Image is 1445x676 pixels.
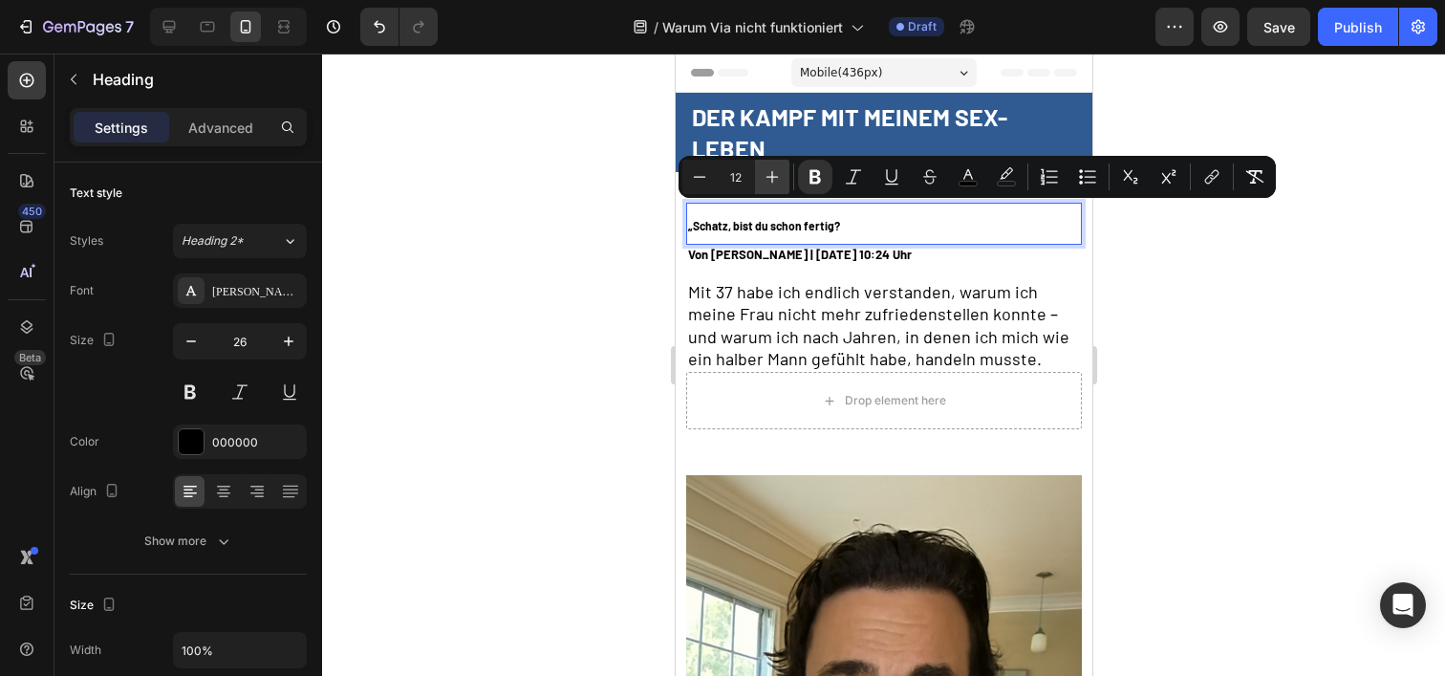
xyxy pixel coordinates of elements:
span: Heading 2* [182,232,244,250]
p: Settings [95,118,148,138]
div: Color [70,433,99,450]
div: Beta [14,350,46,365]
div: Text style [70,185,122,202]
button: Save [1247,8,1310,46]
button: 7 [8,8,142,46]
p: Heading [93,68,299,91]
button: Heading 2* [173,224,307,258]
span: / [654,17,658,37]
div: Width [70,642,101,659]
div: Size [70,593,120,619]
p: Advanced [188,118,253,138]
span: Save [1263,19,1295,35]
div: Size [70,328,120,354]
button: Publish [1318,8,1398,46]
div: Styles [70,232,103,250]
iframe: Design area [676,54,1092,676]
input: Auto [174,633,306,667]
div: [PERSON_NAME] [212,283,302,300]
p: 7 [125,15,134,38]
div: 450 [18,204,46,219]
span: Warum Via nicht funktioniert [662,17,843,37]
div: Editor contextual toolbar [679,156,1276,198]
div: Align [70,479,123,505]
div: Show more [144,532,233,551]
span: Draft [908,18,937,35]
button: Show more [70,524,307,558]
div: Font [70,282,94,299]
div: Publish [1334,17,1382,37]
div: Undo/Redo [360,8,438,46]
div: 000000 [212,434,302,451]
div: Open Intercom Messenger [1380,582,1426,628]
